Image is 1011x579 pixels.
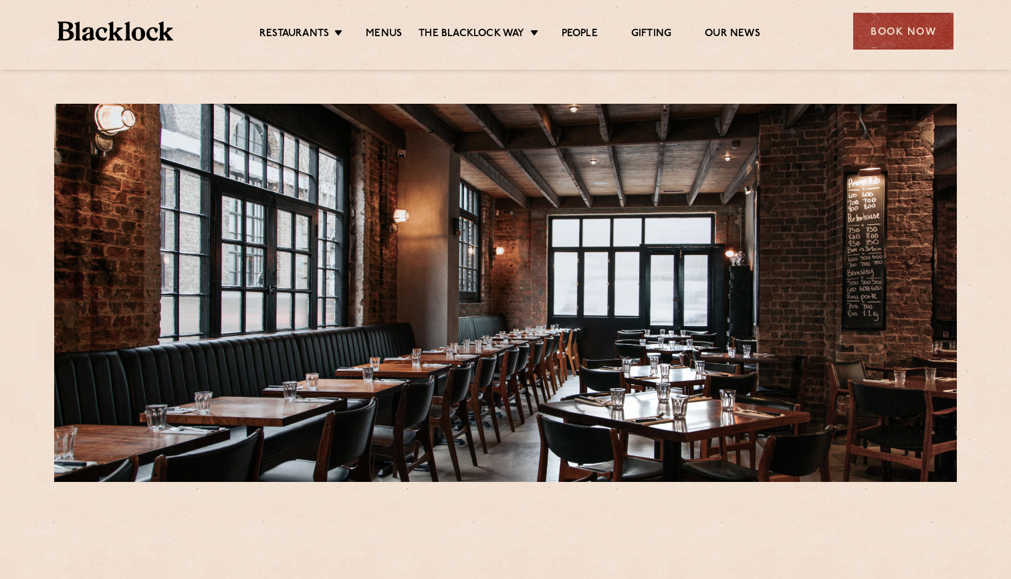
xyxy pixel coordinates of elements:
[631,27,671,42] a: Gifting
[562,27,598,42] a: People
[705,27,760,42] a: Our News
[58,21,173,41] img: BL_Textured_Logo-footer-cropped.svg
[366,27,402,42] a: Menus
[419,27,524,42] a: The Blacklock Way
[259,27,329,42] a: Restaurants
[853,13,953,50] div: Book Now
